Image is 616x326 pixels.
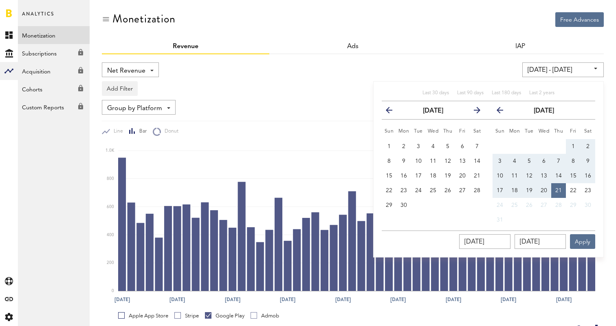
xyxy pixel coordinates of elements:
[537,198,551,213] button: 27
[251,312,279,319] div: Admob
[537,154,551,169] button: 6
[411,154,426,169] button: 10
[387,144,391,149] span: 1
[570,202,576,208] span: 29
[554,129,563,134] small: Thursday
[110,128,123,135] span: Line
[551,183,566,198] button: 21
[474,173,480,179] span: 21
[446,296,461,303] text: [DATE]
[443,129,453,134] small: Thursday
[169,296,185,303] text: [DATE]
[566,154,581,169] button: 8
[112,289,114,293] text: 0
[474,158,480,164] span: 14
[551,198,566,213] button: 28
[118,312,168,319] div: Apple App Store
[566,198,581,213] button: 29
[492,91,521,95] span: Last 180 days
[551,154,566,169] button: 7
[107,102,162,115] span: Group by Platform
[570,129,576,134] small: Friday
[555,173,562,179] span: 14
[555,202,562,208] span: 28
[107,205,114,209] text: 600
[396,183,411,198] button: 23
[174,312,199,319] div: Stripe
[335,296,351,303] text: [DATE]
[411,183,426,198] button: 24
[382,169,396,183] button: 15
[411,139,426,154] button: 3
[107,233,114,237] text: 400
[386,202,392,208] span: 29
[570,234,595,249] button: Apply
[470,169,484,183] button: 21
[415,173,422,179] span: 17
[347,43,359,50] a: Ads
[426,139,440,154] button: 4
[18,26,90,44] a: Monetization
[570,173,576,179] span: 15
[497,188,503,193] span: 17
[493,198,507,213] button: 24
[566,169,581,183] button: 15
[515,43,525,50] a: IAP
[107,64,145,78] span: Net Revenue
[459,129,466,134] small: Friday
[507,154,522,169] button: 4
[556,296,572,303] text: [DATE]
[396,154,411,169] button: 9
[455,154,470,169] button: 13
[501,296,516,303] text: [DATE]
[541,188,547,193] span: 20
[539,129,550,134] small: Wednesday
[585,173,591,179] span: 16
[459,158,466,164] span: 13
[387,158,391,164] span: 8
[572,144,575,149] span: 1
[586,144,590,149] span: 2
[382,154,396,169] button: 8
[107,177,114,181] text: 800
[161,128,178,135] span: Donut
[566,139,581,154] button: 1
[509,129,520,134] small: Monday
[493,213,507,227] button: 31
[507,169,522,183] button: 11
[581,154,595,169] button: 9
[542,158,546,164] span: 6
[414,129,423,134] small: Tuesday
[511,188,518,193] span: 18
[205,312,244,319] div: Google Play
[585,202,591,208] span: 30
[470,154,484,169] button: 14
[18,62,90,80] a: Acquisition
[431,144,435,149] span: 4
[474,188,480,193] span: 28
[459,234,510,249] input: __/__/____
[581,169,595,183] button: 16
[396,169,411,183] button: 16
[586,158,590,164] span: 9
[570,188,576,193] span: 22
[493,154,507,169] button: 3
[396,139,411,154] button: 2
[585,188,591,193] span: 23
[455,139,470,154] button: 6
[507,198,522,213] button: 25
[136,128,147,135] span: Bar
[541,202,547,208] span: 27
[455,169,470,183] button: 20
[537,169,551,183] button: 13
[18,98,90,116] a: Custom Reports
[581,139,595,154] button: 2
[525,129,534,134] small: Tuesday
[455,183,470,198] button: 27
[400,202,407,208] span: 30
[541,173,547,179] span: 13
[18,80,90,98] a: Cohorts
[106,149,114,153] text: 1.0K
[470,139,484,154] button: 7
[428,129,439,134] small: Wednesday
